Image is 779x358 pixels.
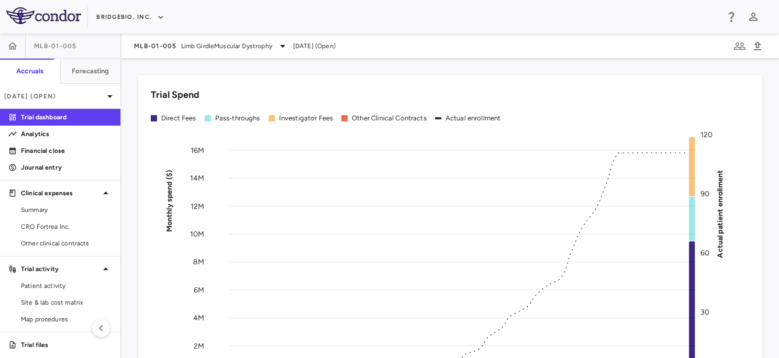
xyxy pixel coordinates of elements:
span: Limb GirdleMuscular Dystrophy [181,41,272,51]
p: Trial activity [21,264,99,274]
p: Trial files [21,340,112,350]
div: Pass-throughs [215,114,260,123]
tspan: 10M [190,230,204,239]
tspan: Monthly spend ($) [165,170,174,232]
p: Analytics [21,129,112,139]
tspan: 2M [194,341,204,350]
div: Direct Fees [161,114,196,123]
div: Other Clinical Contracts [352,114,427,123]
span: MLB-01-005 [34,42,77,50]
tspan: 14M [190,174,204,183]
tspan: 12M [191,202,204,210]
tspan: 120 [700,130,713,139]
h6: Accruals [16,66,43,76]
span: Summary [21,205,112,215]
p: Journal entry [21,163,112,172]
span: Patient activity [21,281,112,290]
p: Clinical expenses [21,188,99,198]
span: Map procedures [21,315,112,324]
tspan: 90 [700,189,709,198]
h6: Forecasting [72,66,109,76]
tspan: 16M [191,146,204,154]
span: Other clinical contracts [21,239,112,248]
div: Actual enrollment [446,114,501,123]
span: [DATE] (Open) [293,41,336,51]
tspan: Actual patient enrollment [716,170,725,258]
p: Trial dashboard [21,113,112,122]
span: CRO Fortrea Inc. [21,222,112,231]
tspan: 60 [700,249,709,258]
img: logo-full-SnFGN8VE.png [6,7,81,24]
button: BridgeBio, Inc. [96,9,164,26]
div: Investigator Fees [279,114,333,123]
p: Financial close [21,146,112,155]
span: MLB-01-005 [134,42,177,50]
tspan: 6M [194,285,204,294]
span: Site & lab cost matrix [21,298,112,307]
tspan: 4M [193,314,204,322]
tspan: 8M [193,258,204,266]
tspan: 30 [700,308,709,317]
p: [DATE] (Open) [4,92,104,101]
h6: Trial Spend [151,88,199,102]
